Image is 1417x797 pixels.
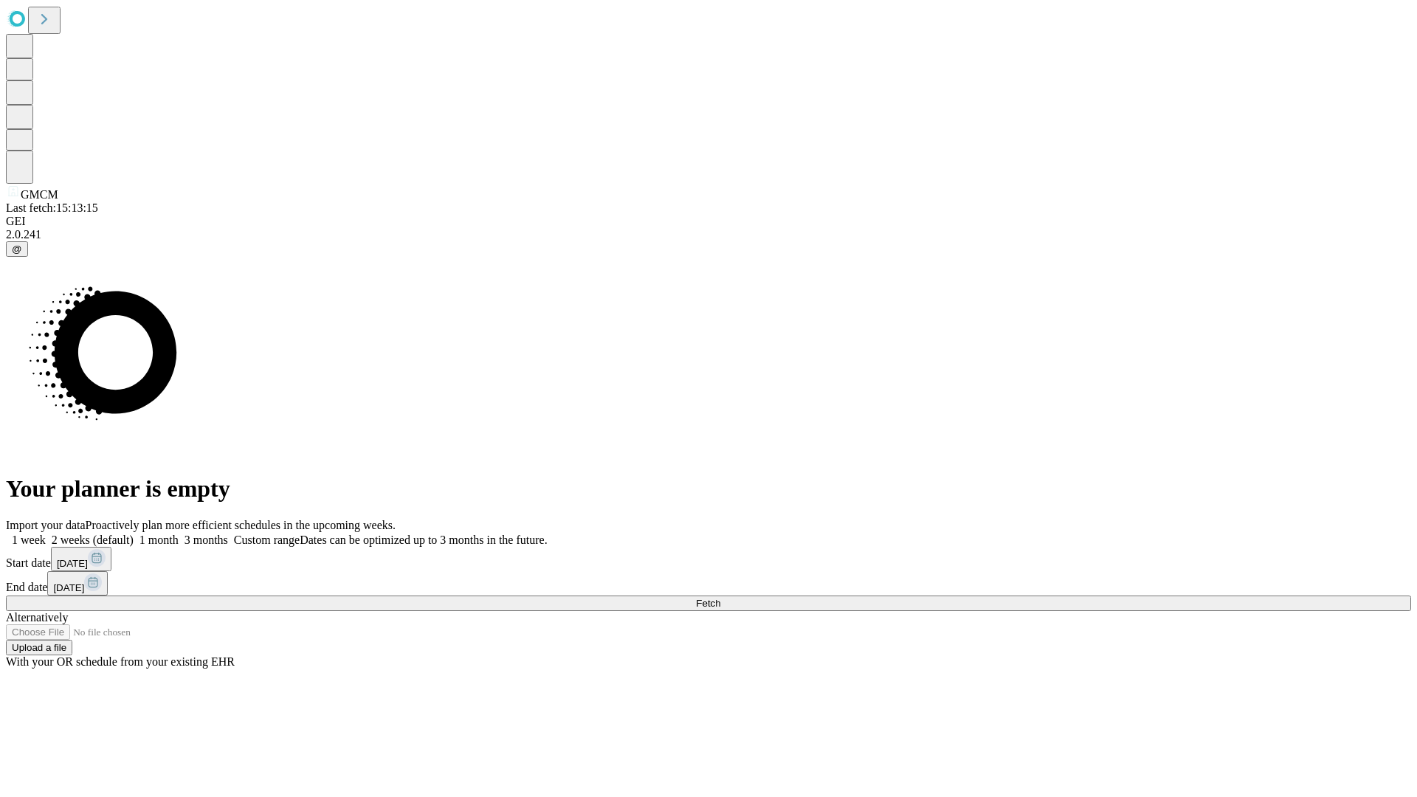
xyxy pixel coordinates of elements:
[6,596,1411,611] button: Fetch
[6,547,1411,571] div: Start date
[6,201,98,214] span: Last fetch: 15:13:15
[53,582,84,593] span: [DATE]
[6,215,1411,228] div: GEI
[6,655,235,668] span: With your OR schedule from your existing EHR
[12,244,22,255] span: @
[6,571,1411,596] div: End date
[6,519,86,531] span: Import your data
[12,534,46,546] span: 1 week
[6,475,1411,503] h1: Your planner is empty
[139,534,179,546] span: 1 month
[6,640,72,655] button: Upload a file
[6,228,1411,241] div: 2.0.241
[21,188,58,201] span: GMCM
[47,571,108,596] button: [DATE]
[6,611,68,624] span: Alternatively
[696,598,720,609] span: Fetch
[51,547,111,571] button: [DATE]
[234,534,300,546] span: Custom range
[185,534,228,546] span: 3 months
[86,519,396,531] span: Proactively plan more efficient schedules in the upcoming weeks.
[57,558,88,569] span: [DATE]
[300,534,547,546] span: Dates can be optimized up to 3 months in the future.
[52,534,134,546] span: 2 weeks (default)
[6,241,28,257] button: @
